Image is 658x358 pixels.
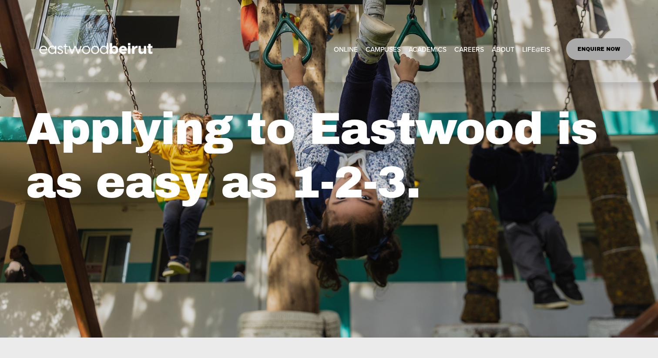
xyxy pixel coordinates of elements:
a: folder dropdown [366,42,401,56]
a: ENQUIRE NOW [566,38,632,60]
span: ACADEMICS [409,43,446,55]
span: ABOUT [492,43,514,55]
img: EastwoodIS Global Site [26,27,168,71]
a: folder dropdown [522,42,550,56]
span: LIFE@EIS [522,43,550,55]
a: folder dropdown [409,42,446,56]
a: folder dropdown [492,42,514,56]
a: ONLINE [334,42,358,56]
h1: Applying to Eastwood is as easy as 1-2-3. [26,103,631,210]
span: CAMPUSES [366,43,401,55]
a: CAREERS [454,42,484,56]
